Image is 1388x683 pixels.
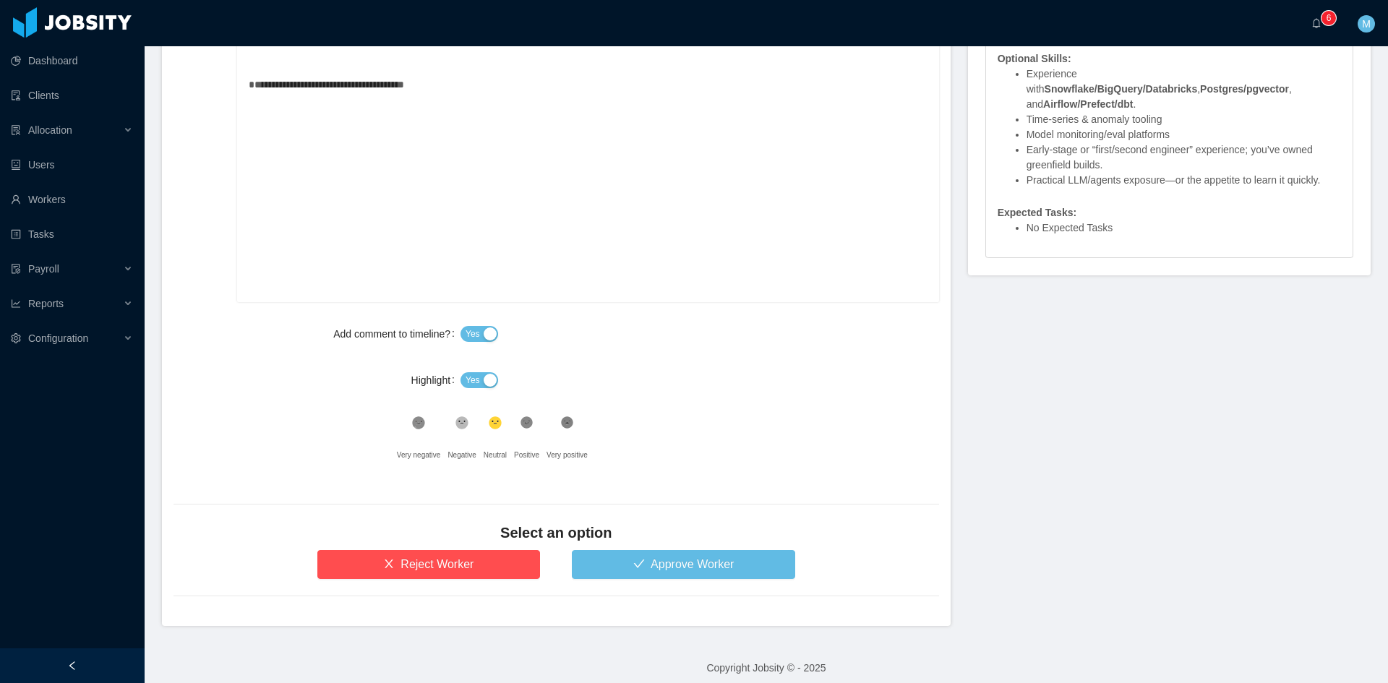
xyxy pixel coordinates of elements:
strong: Postgres/pgvector [1200,83,1289,95]
li: Early-stage or “first/second engineer” experience; you’ve owned greenfield builds. [1027,142,1341,173]
li: Practical LLM/agents exposure—or the appetite to learn it quickly. [1027,173,1341,188]
div: Neutral [484,441,507,470]
div: rdw-editor [249,70,928,323]
div: Very negative [397,441,441,470]
i: icon: setting [11,333,21,343]
p: 6 [1327,11,1332,25]
a: icon: pie-chartDashboard [11,46,133,75]
li: No Expected Tasks [1027,220,1341,236]
label: Add comment to timeline? [333,328,460,340]
a: icon: userWorkers [11,185,133,214]
strong: Airflow/Prefect/dbt [1043,98,1133,110]
div: Negative [447,441,476,470]
div: rdw-wrapper [237,14,938,302]
span: Yes [466,373,480,387]
button: icon: checkApprove Worker [572,550,795,579]
sup: 6 [1321,11,1336,25]
i: icon: line-chart [11,298,21,309]
i: icon: solution [11,125,21,135]
i: icon: bell [1311,18,1321,28]
strong: Expected Tasks: [998,207,1076,218]
span: Allocation [28,124,72,136]
li: Experience with , , and . [1027,66,1341,112]
span: Yes [466,327,480,341]
li: Time-series & anomaly tooling [1027,112,1341,127]
label: Highlight [411,374,460,386]
h4: Select an option [173,523,939,543]
div: Positive [514,441,539,470]
span: Reports [28,298,64,309]
i: icon: file-protect [11,264,21,274]
div: Very positive [547,441,588,470]
span: Payroll [28,263,59,275]
button: icon: closeReject Worker [317,550,541,579]
span: Configuration [28,332,88,344]
strong: Optional Skills: [998,53,1071,64]
span: M [1362,15,1371,33]
strong: Snowflake/BigQuery/Databricks [1045,83,1198,95]
li: Model monitoring/eval platforms [1027,127,1341,142]
a: icon: auditClients [11,81,133,110]
a: icon: profileTasks [11,220,133,249]
a: icon: robotUsers [11,150,133,179]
